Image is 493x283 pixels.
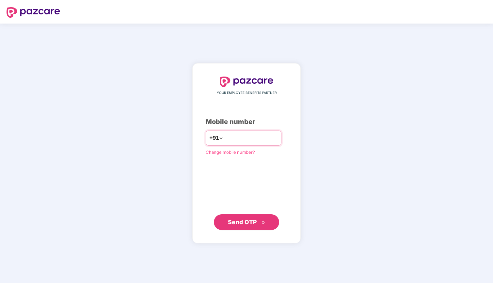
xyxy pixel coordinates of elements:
[217,90,277,96] span: YOUR EMPLOYEE BENEFITS PARTNER
[219,136,223,140] span: down
[209,134,219,142] span: +91
[7,7,60,18] img: logo
[261,221,265,225] span: double-right
[220,77,273,87] img: logo
[228,219,257,225] span: Send OTP
[206,117,287,127] div: Mobile number
[206,150,255,155] a: Change mobile number?
[214,214,279,230] button: Send OTPdouble-right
